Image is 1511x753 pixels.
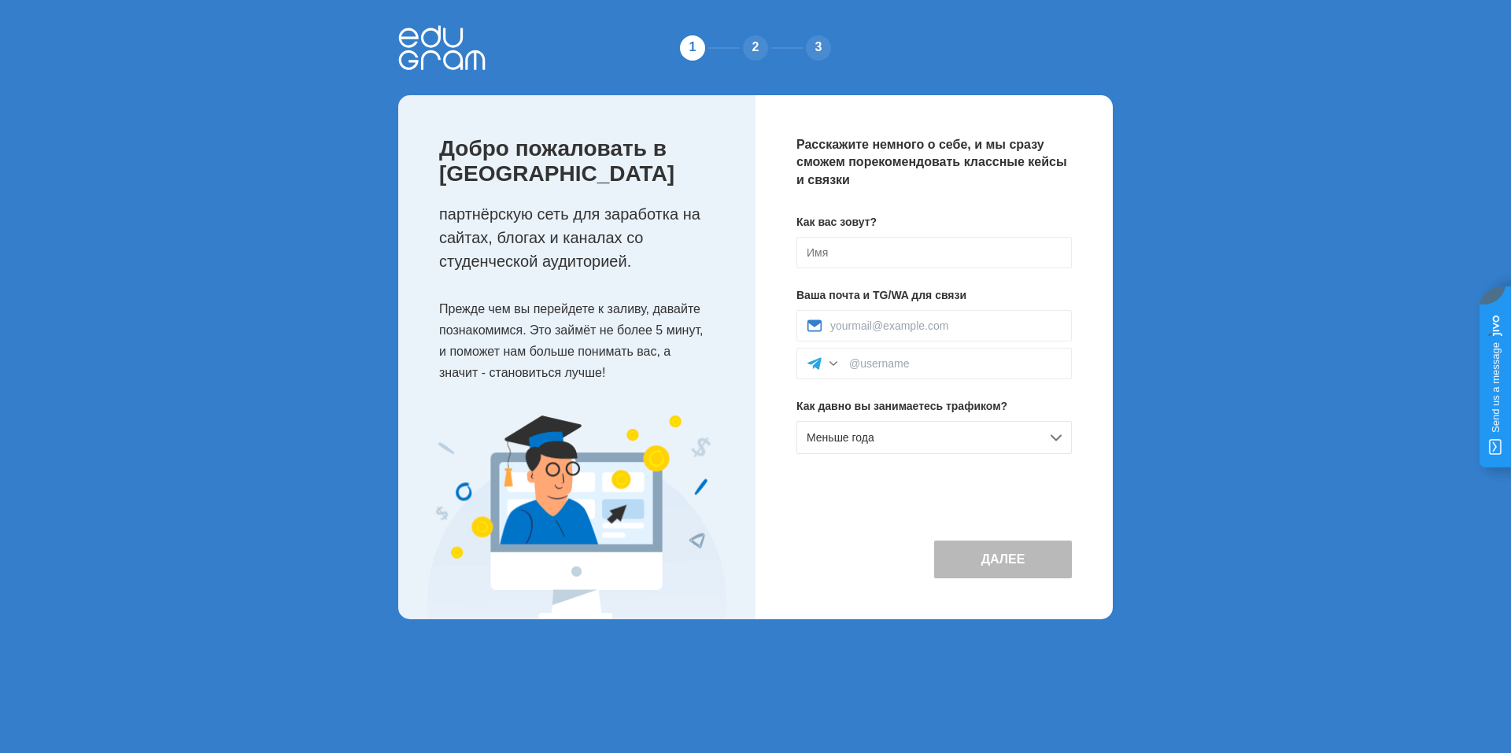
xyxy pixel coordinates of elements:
input: yourmail@example.com [830,319,1062,332]
div: 3 [803,32,834,64]
p: Прежде чем вы перейдете к заливу, давайте познакомимся. Это займёт не более 5 минут, и поможет на... [439,298,724,384]
span: Меньше года [807,431,874,444]
button: Далее [934,541,1072,578]
p: Добро пожаловать в [GEOGRAPHIC_DATA] [439,136,724,186]
p: Как давно вы занимаетесь трафиком? [796,398,1072,415]
p: Расскажите немного о себе, и мы сразу сможем порекомендовать классные кейсы и связки [796,136,1072,189]
div: 1 [677,32,708,64]
p: партнёрскую сеть для заработка на сайтах, блогах и каналах со студенческой аудиторией. [439,202,724,273]
img: Expert Image [427,415,726,619]
input: Имя [796,237,1072,268]
div: 2 [740,32,771,64]
p: Ваша почта и TG/WA для связи [796,287,1072,304]
p: Как вас зовут? [796,214,1072,231]
input: @username [849,357,1062,370]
